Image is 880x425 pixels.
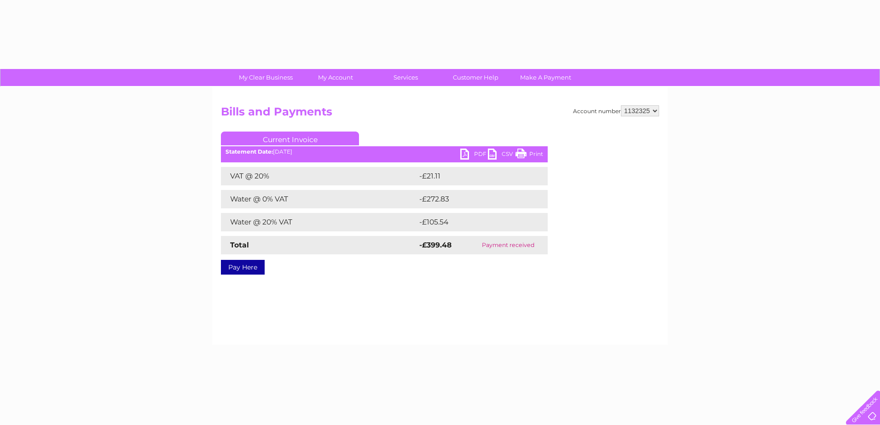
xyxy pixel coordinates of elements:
[515,149,543,162] a: Print
[221,132,359,145] a: Current Invoice
[230,241,249,249] strong: Total
[488,149,515,162] a: CSV
[417,213,532,231] td: -£105.54
[221,167,417,185] td: VAT @ 20%
[419,241,452,249] strong: -£399.48
[573,105,659,116] div: Account number
[226,148,273,155] b: Statement Date:
[508,69,584,86] a: Make A Payment
[221,213,417,231] td: Water @ 20% VAT
[368,69,444,86] a: Services
[298,69,374,86] a: My Account
[221,105,659,123] h2: Bills and Payments
[221,260,265,275] a: Pay Here
[417,190,533,208] td: -£272.83
[221,149,548,155] div: [DATE]
[438,69,514,86] a: Customer Help
[460,149,488,162] a: PDF
[468,236,548,254] td: Payment received
[417,167,528,185] td: -£21.11
[228,69,304,86] a: My Clear Business
[221,190,417,208] td: Water @ 0% VAT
